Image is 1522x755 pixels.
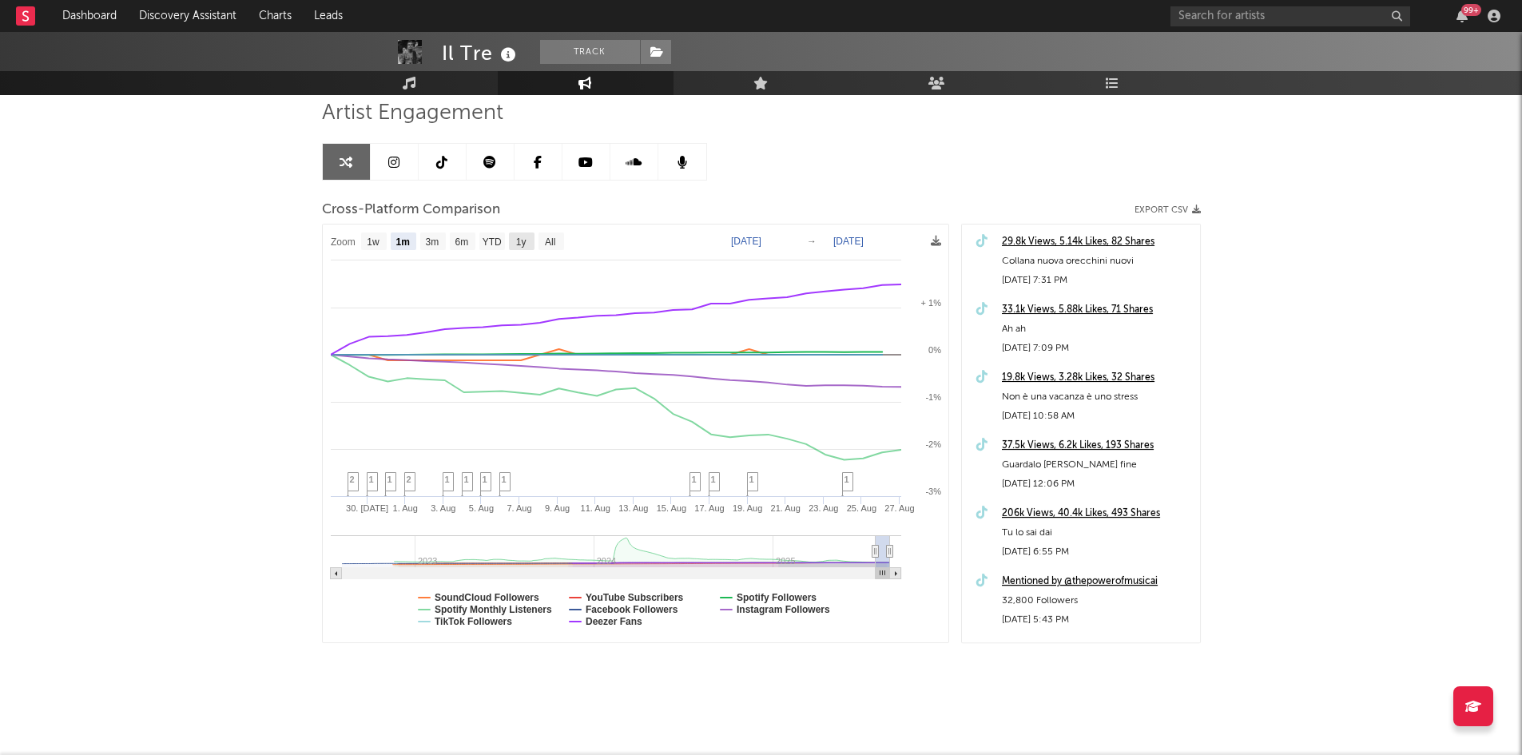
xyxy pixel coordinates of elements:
text: 1. Aug [392,503,417,513]
text: YouTube Subscribers [585,592,683,603]
text: 5. Aug [468,503,493,513]
text: 11. Aug [580,503,610,513]
div: Collana nuova orecchini nuovi [1002,252,1192,271]
text: 15. Aug [656,503,685,513]
text: 25. Aug [846,503,876,513]
span: 1 [692,475,697,484]
a: 8.08k Views, 506 Likes, 33 Comments [1002,640,1192,659]
text: SoundCloud Followers [435,592,539,603]
text: 19. Aug [732,503,761,513]
span: 2 [407,475,411,484]
text: Spotify Followers [736,592,816,603]
text: [DATE] [833,236,864,247]
span: 1 [502,475,507,484]
span: 1 [483,475,487,484]
a: 37.5k Views, 6.2k Likes, 193 Shares [1002,436,1192,455]
text: -1% [925,392,941,402]
span: Cross-Platform Comparison [322,201,500,220]
span: Artist Engagement [322,104,503,123]
text: Zoom [331,236,356,248]
span: 1 [844,475,849,484]
div: [DATE] 5:43 PM [1002,610,1192,630]
text: Deezer Fans [585,616,642,627]
span: 1 [445,475,450,484]
text: Facebook Followers [585,604,678,615]
text: 0% [928,345,941,355]
text: 17. Aug [694,503,724,513]
text: 1y [515,236,526,248]
span: 1 [387,475,392,484]
a: 33.1k Views, 5.88k Likes, 71 Shares [1002,300,1192,320]
span: 1 [464,475,469,484]
text: 13. Aug [618,503,648,513]
span: 2 [350,475,355,484]
text: -2% [925,439,941,449]
div: [DATE] 6:55 PM [1002,542,1192,562]
div: Il Tre [442,40,520,66]
text: 6m [455,236,468,248]
div: Non è una vacanza è uno stress [1002,387,1192,407]
text: + 1% [920,298,941,308]
input: Search for artists [1170,6,1410,26]
span: 1 [711,475,716,484]
text: All [545,236,555,248]
div: [DATE] 7:09 PM [1002,339,1192,358]
div: Guardalo [PERSON_NAME] fine [1002,455,1192,475]
a: Mentioned by @thepowerofmusicai [1002,572,1192,591]
text: TikTok Followers [435,616,512,627]
text: 27. Aug [884,503,914,513]
a: 19.8k Views, 3.28k Likes, 32 Shares [1002,368,1192,387]
button: Export CSV [1135,205,1201,215]
text: Instagram Followers [736,604,829,615]
div: [DATE] 7:31 PM [1002,271,1192,290]
div: [DATE] 10:58 AM [1002,407,1192,426]
div: 32,800 Followers [1002,591,1192,610]
span: 1 [369,475,374,484]
text: Spotify Monthly Listeners [435,604,552,615]
text: 9. Aug [545,503,570,513]
a: 206k Views, 40.4k Likes, 493 Shares [1002,504,1192,523]
text: 7. Aug [507,503,531,513]
text: 1w [367,236,380,248]
text: 1m [395,236,409,248]
text: 3. Aug [431,503,455,513]
div: Ah ah [1002,320,1192,339]
text: -3% [925,487,941,496]
div: Tu lo sai dai [1002,523,1192,542]
span: 1 [749,475,754,484]
div: [DATE] 12:06 PM [1002,475,1192,494]
text: 3m [425,236,439,248]
div: 99 + [1461,4,1481,16]
text: 21. Aug [770,503,800,513]
text: 23. Aug [809,503,838,513]
text: 30. [DATE] [346,503,388,513]
text: YTD [482,236,501,248]
button: Track [540,40,640,64]
a: 29.8k Views, 5.14k Likes, 82 Shares [1002,232,1192,252]
text: [DATE] [731,236,761,247]
button: 99+ [1456,10,1468,22]
text: → [807,236,817,247]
